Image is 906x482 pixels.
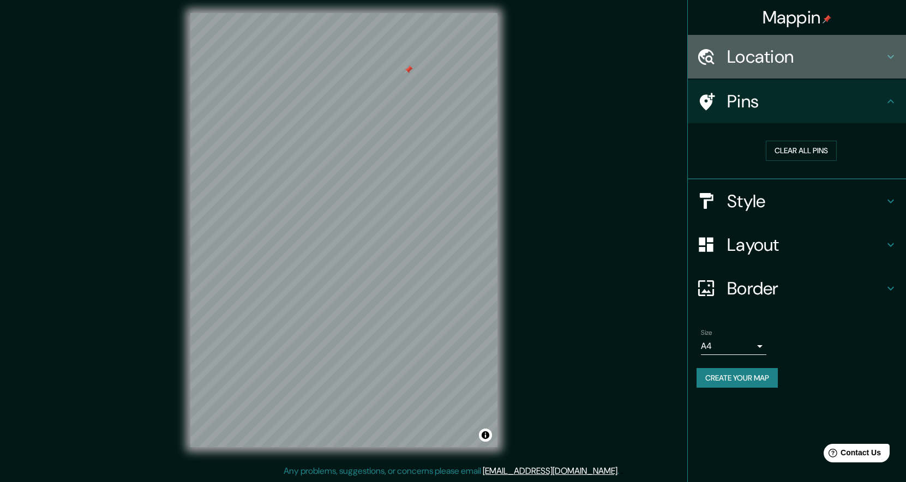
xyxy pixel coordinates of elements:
canvas: Map [190,13,497,447]
img: pin-icon.png [823,15,831,23]
h4: Layout [727,234,884,256]
div: Location [688,35,906,79]
h4: Pins [727,91,884,112]
p: Any problems, suggestions, or concerns please email . [284,465,619,478]
button: Toggle attribution [479,429,492,442]
a: [EMAIL_ADDRESS][DOMAIN_NAME] [483,465,617,477]
div: Style [688,179,906,223]
button: Create your map [697,368,778,388]
button: Clear all pins [766,141,837,161]
div: . [621,465,623,478]
div: Pins [688,80,906,123]
div: A4 [701,338,766,355]
div: . [619,465,621,478]
h4: Mappin [763,7,832,28]
div: Border [688,267,906,310]
h4: Location [727,46,884,68]
h4: Border [727,278,884,299]
div: Layout [688,223,906,267]
label: Size [701,328,712,337]
iframe: Help widget launcher [809,439,894,470]
h4: Style [727,190,884,212]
